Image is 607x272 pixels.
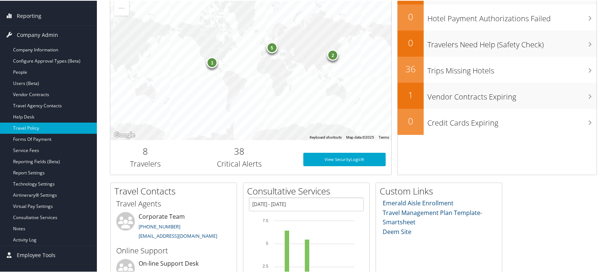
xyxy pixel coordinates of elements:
h3: Travel Agents [116,198,231,208]
button: Keyboard shortcuts [310,134,342,139]
h3: Hotel Payment Authorizations Failed [427,9,597,23]
div: 5 [266,41,278,52]
div: 2 [327,49,338,60]
h2: 38 [186,144,292,157]
h2: 8 [116,144,175,157]
tspan: 5 [266,240,268,245]
h3: Credit Cards Expiring [427,113,597,127]
a: [EMAIL_ADDRESS][DOMAIN_NAME] [139,232,217,238]
h2: 1 [398,88,424,101]
span: Company Admin [17,25,58,44]
h3: Online Support [116,245,231,255]
h2: Consultative Services [247,184,369,197]
a: 36Trips Missing Hotels [398,56,597,82]
h3: Travelers [116,158,175,168]
a: 0Travelers Need Help (Safety Check) [398,30,597,56]
h2: 0 [398,10,424,22]
span: Employee Tools [17,245,56,264]
h2: Travel Contacts [114,184,237,197]
a: View SecurityLogic® [303,152,386,165]
a: 0Credit Cards Expiring [398,108,597,134]
a: Emerald Aisle Enrollment [383,198,453,206]
a: Terms (opens in new tab) [379,135,389,139]
tspan: 7.5 [263,218,268,222]
h3: Critical Alerts [186,158,292,168]
span: Map data ©2025 [346,135,374,139]
a: Open this area in Google Maps (opens a new window) [112,130,137,139]
a: Travel Management Plan Template- Smartsheet [383,208,482,226]
li: Corporate Team [113,211,235,242]
h3: Travelers Need Help (Safety Check) [427,35,597,49]
a: [PHONE_NUMBER] [139,222,180,229]
a: 0Hotel Payment Authorizations Failed [398,4,597,30]
h2: 0 [398,114,424,127]
h2: 36 [398,62,424,75]
h3: Trips Missing Hotels [427,61,597,75]
img: Google [112,130,137,139]
h2: Custom Links [380,184,502,197]
div: 1 [207,56,218,67]
tspan: 2.5 [263,263,268,268]
h3: Vendor Contracts Expiring [427,87,597,101]
a: 1Vendor Contracts Expiring [398,82,597,108]
h2: 0 [398,36,424,48]
a: Deem Site [383,227,411,235]
span: Reporting [17,6,41,25]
